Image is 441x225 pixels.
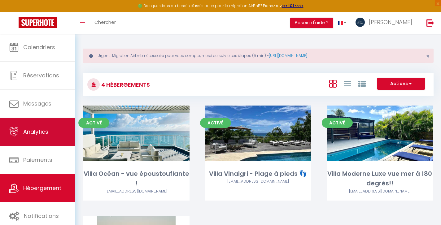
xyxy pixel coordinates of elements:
[24,212,59,220] span: Notifications
[205,169,311,179] div: Villa Vinaigri - Plage à pieds 👣
[377,78,425,90] button: Actions
[94,19,116,25] span: Chercher
[23,156,52,164] span: Paiements
[426,52,430,60] span: ×
[322,118,353,128] span: Activé
[100,78,150,92] h3: 4 Hébergements
[282,3,303,8] a: >>> ICI <<<<
[358,78,366,89] a: Vue par Groupe
[23,71,59,79] span: Réservations
[23,184,61,192] span: Hébergement
[19,17,57,28] img: Super Booking
[344,78,351,89] a: Vue en Liste
[369,18,412,26] span: [PERSON_NAME]
[200,118,231,128] span: Activé
[83,188,190,194] div: Airbnb
[426,54,430,59] button: Close
[356,18,365,27] img: ...
[205,179,311,184] div: Airbnb
[327,188,433,194] div: Airbnb
[327,169,433,188] div: Villa Moderne Luxe vue mer à 180 degrés!!
[83,49,434,63] div: Urgent : Migration Airbnb nécessaire pour votre compte, merci de suivre ces étapes (5 min) -
[351,12,420,34] a: ... [PERSON_NAME]
[83,169,190,188] div: Villa Océan - vue époustouflante !
[269,53,307,58] a: [URL][DOMAIN_NAME]
[23,100,51,107] span: Messages
[426,19,434,27] img: logout
[78,118,109,128] span: Activé
[23,43,55,51] span: Calendriers
[23,128,48,136] span: Analytics
[329,78,337,89] a: Vue en Box
[290,18,333,28] button: Besoin d'aide ?
[90,12,120,34] a: Chercher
